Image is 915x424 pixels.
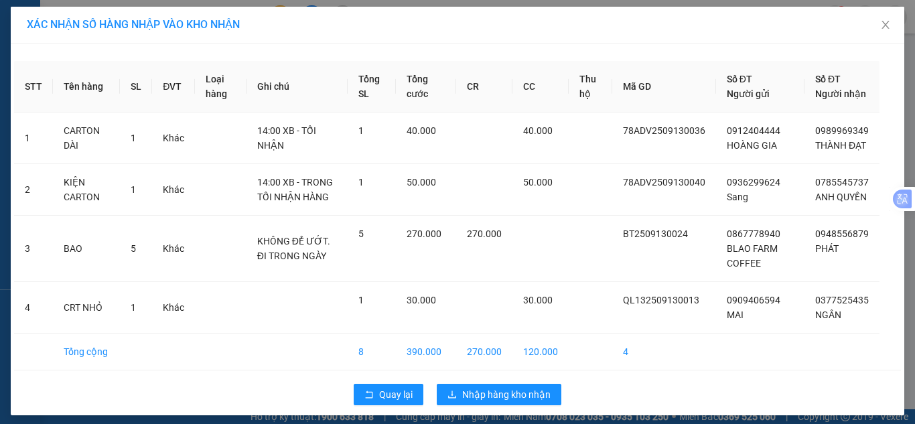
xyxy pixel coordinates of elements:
[815,74,841,84] span: Số ĐT
[53,61,120,113] th: Tên hàng
[727,192,748,202] span: Sang
[247,61,348,113] th: Ghi chú
[131,184,136,195] span: 1
[53,216,120,282] td: BAO
[815,192,867,202] span: ANH QUYỀN
[14,216,53,282] td: 3
[512,61,569,113] th: CC
[131,302,136,313] span: 1
[152,282,195,334] td: Khác
[456,334,512,370] td: 270.000
[131,133,136,143] span: 1
[727,309,744,320] span: MAI
[880,19,891,30] span: close
[14,61,53,113] th: STT
[447,390,457,401] span: download
[152,164,195,216] td: Khác
[354,384,423,405] button: rollbackQuay lại
[512,334,569,370] td: 120.000
[815,88,866,99] span: Người nhận
[612,61,716,113] th: Mã GD
[348,334,396,370] td: 8
[815,228,869,239] span: 0948556879
[14,164,53,216] td: 2
[815,177,869,188] span: 0785545737
[623,295,699,305] span: QL132509130013
[867,7,904,44] button: Close
[379,387,413,402] span: Quay lại
[523,295,553,305] span: 30.000
[364,390,374,401] span: rollback
[727,125,780,136] span: 0912404444
[407,177,436,188] span: 50.000
[569,61,612,113] th: Thu hộ
[131,243,136,254] span: 5
[53,334,120,370] td: Tổng cộng
[27,18,240,31] span: XÁC NHẬN SỐ HÀNG NHẬP VÀO KHO NHẬN
[727,177,780,188] span: 0936299624
[407,125,436,136] span: 40.000
[14,113,53,164] td: 1
[53,282,120,334] td: CRT NHỎ
[727,228,780,239] span: 0867778940
[396,61,456,113] th: Tổng cước
[152,61,195,113] th: ĐVT
[815,295,869,305] span: 0377525435
[348,61,396,113] th: Tổng SL
[727,88,770,99] span: Người gửi
[358,295,364,305] span: 1
[152,216,195,282] td: Khác
[396,334,456,370] td: 390.000
[815,309,841,320] span: NGÂN
[623,228,688,239] span: BT2509130024
[815,243,839,254] span: PHÁT
[407,295,436,305] span: 30.000
[53,164,120,216] td: KIỆN CARTON
[257,177,333,202] span: 14:00 XB - TRONG TỐI NHẬN HÀNG
[14,282,53,334] td: 4
[257,125,316,151] span: 14:00 XB - TỐI NHẬN
[120,61,152,113] th: SL
[815,140,866,151] span: THÀNH ĐẠT
[523,125,553,136] span: 40.000
[623,177,705,188] span: 78ADV2509130040
[195,61,247,113] th: Loại hàng
[407,228,441,239] span: 270.000
[456,61,512,113] th: CR
[257,236,330,261] span: KHÔNG ĐỂ ƯỚT. ĐI TRONG NGÀY
[727,295,780,305] span: 0909406594
[358,177,364,188] span: 1
[815,125,869,136] span: 0989969349
[467,228,502,239] span: 270.000
[358,228,364,239] span: 5
[462,387,551,402] span: Nhập hàng kho nhận
[612,334,716,370] td: 4
[523,177,553,188] span: 50.000
[623,125,705,136] span: 78ADV2509130036
[152,113,195,164] td: Khác
[358,125,364,136] span: 1
[727,140,777,151] span: HOÀNG GIA
[53,113,120,164] td: CARTON DÀI
[727,74,752,84] span: Số ĐT
[437,384,561,405] button: downloadNhập hàng kho nhận
[727,243,778,269] span: BLAO FARM COFFEE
